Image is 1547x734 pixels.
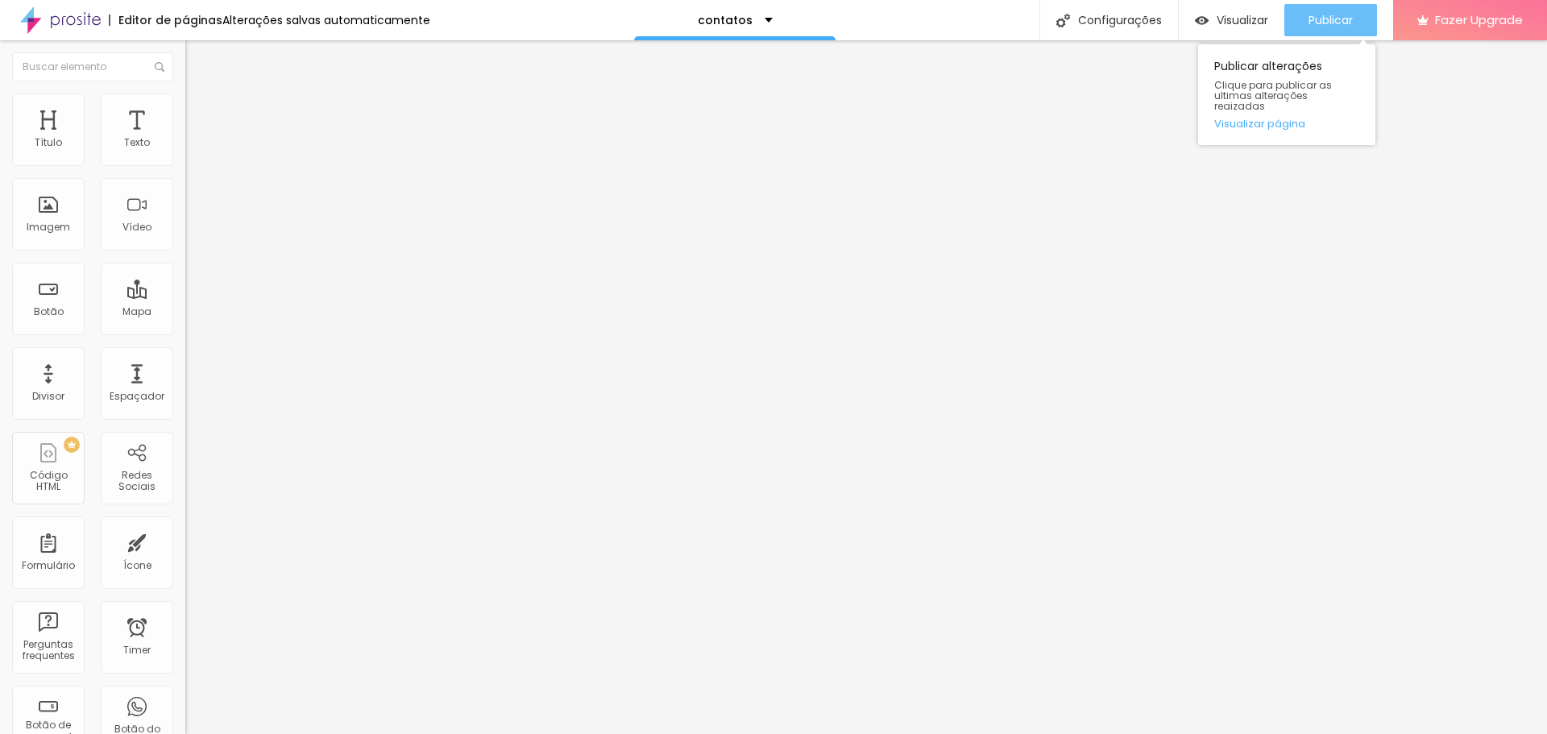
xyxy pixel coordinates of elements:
[122,306,151,317] div: Mapa
[12,52,173,81] input: Buscar elemento
[1435,13,1523,27] span: Fazer Upgrade
[110,391,164,402] div: Espaçador
[124,137,150,148] div: Texto
[698,15,753,26] p: contatos
[32,391,64,402] div: Divisor
[34,306,64,317] div: Botão
[16,470,80,493] div: Código HTML
[122,222,151,233] div: Vídeo
[123,645,151,656] div: Timer
[1214,80,1359,112] span: Clique para publicar as ultimas alterações reaizadas
[1056,14,1070,27] img: Icone
[123,560,151,571] div: Ícone
[222,15,430,26] div: Alterações salvas automaticamente
[105,470,168,493] div: Redes Sociais
[1309,14,1353,27] span: Publicar
[1284,4,1377,36] button: Publicar
[1217,14,1268,27] span: Visualizar
[35,137,62,148] div: Título
[109,15,222,26] div: Editor de páginas
[1214,118,1359,129] a: Visualizar página
[22,560,75,571] div: Formulário
[16,639,80,662] div: Perguntas frequentes
[1195,14,1209,27] img: view-1.svg
[27,222,70,233] div: Imagem
[1198,44,1375,145] div: Publicar alterações
[185,40,1547,734] iframe: Editor
[155,62,164,72] img: Icone
[1179,4,1284,36] button: Visualizar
